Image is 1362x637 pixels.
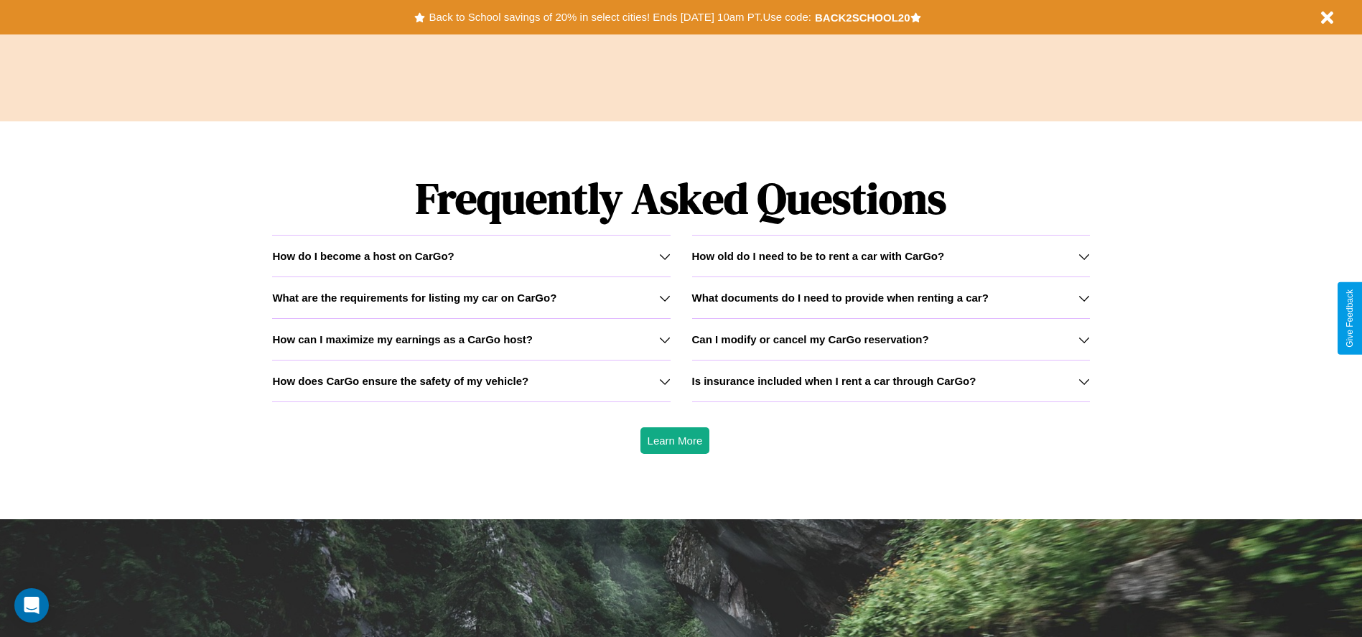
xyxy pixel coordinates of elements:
[272,292,556,304] h3: What are the requirements for listing my car on CarGo?
[272,333,533,345] h3: How can I maximize my earnings as a CarGo host?
[14,588,49,623] div: Open Intercom Messenger
[692,250,945,262] h3: How old do I need to be to rent a car with CarGo?
[640,427,710,454] button: Learn More
[1345,289,1355,348] div: Give Feedback
[692,333,929,345] h3: Can I modify or cancel my CarGo reservation?
[272,162,1089,235] h1: Frequently Asked Questions
[692,375,976,387] h3: Is insurance included when I rent a car through CarGo?
[425,7,814,27] button: Back to School savings of 20% in select cities! Ends [DATE] 10am PT.Use code:
[272,250,454,262] h3: How do I become a host on CarGo?
[815,11,910,24] b: BACK2SCHOOL20
[692,292,989,304] h3: What documents do I need to provide when renting a car?
[272,375,528,387] h3: How does CarGo ensure the safety of my vehicle?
